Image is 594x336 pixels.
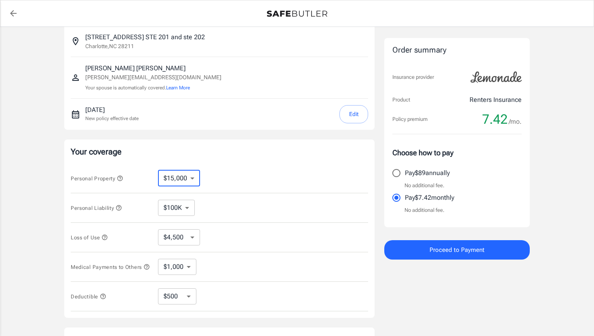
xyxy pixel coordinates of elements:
[71,292,106,301] button: Deductible
[71,203,122,213] button: Personal Liability
[392,73,434,81] p: Insurance provider
[392,147,522,158] p: Choose how to pay
[71,146,368,157] p: Your coverage
[71,110,80,119] svg: New policy start date
[166,84,190,91] button: Learn More
[71,173,123,183] button: Personal Property
[466,66,527,89] img: Lemonade
[404,182,444,190] p: No additional fee.
[71,232,108,242] button: Loss of Use
[85,105,139,115] p: [DATE]
[85,32,205,42] p: [STREET_ADDRESS] STE 201 and ste 202
[405,168,450,178] p: Pay $89 annually
[71,36,80,46] svg: Insured address
[470,95,522,105] p: Renters Insurance
[71,235,108,241] span: Loss of Use
[392,96,410,104] p: Product
[85,42,134,50] p: Charlotte , NC 28211
[392,44,522,56] div: Order summary
[71,205,122,211] span: Personal Liability
[5,5,21,21] a: back to quotes
[482,111,508,127] span: 7.42
[392,115,428,123] p: Policy premium
[405,193,454,203] p: Pay $7.42 monthly
[71,294,106,300] span: Deductible
[509,116,522,127] span: /mo.
[339,105,368,123] button: Edit
[404,206,444,214] p: No additional fee.
[71,73,80,82] svg: Insured person
[85,63,221,73] p: [PERSON_NAME] [PERSON_NAME]
[85,115,139,122] p: New policy effective date
[85,84,221,92] p: Your spouse is automatically covered.
[71,175,123,182] span: Personal Property
[71,262,150,272] button: Medical Payments to Others
[384,240,530,260] button: Proceed to Payment
[71,264,150,270] span: Medical Payments to Others
[430,245,484,255] span: Proceed to Payment
[85,73,221,82] p: [PERSON_NAME][EMAIL_ADDRESS][DOMAIN_NAME]
[267,11,327,17] img: Back to quotes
